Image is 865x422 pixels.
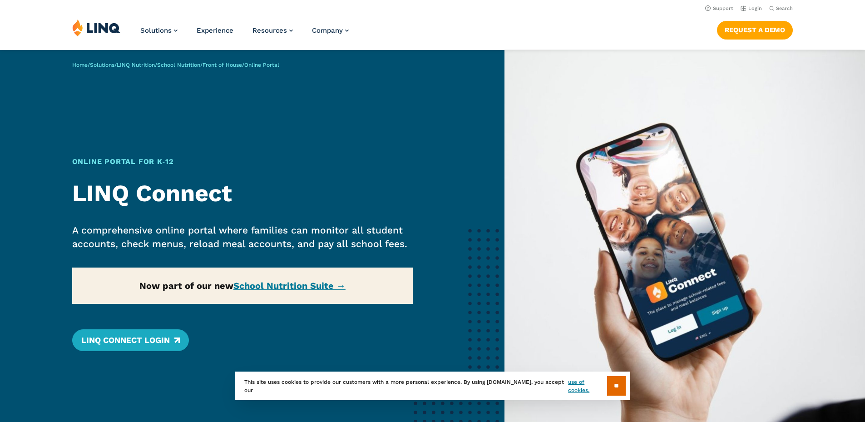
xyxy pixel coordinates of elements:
[705,5,733,11] a: Support
[72,179,232,207] strong: LINQ Connect
[72,62,88,68] a: Home
[72,156,413,167] h1: Online Portal for K‑12
[139,280,346,291] strong: Now part of our new
[717,19,793,39] nav: Button Navigation
[140,26,178,35] a: Solutions
[312,26,343,35] span: Company
[90,62,114,68] a: Solutions
[252,26,293,35] a: Resources
[72,329,189,351] a: LINQ Connect Login
[233,280,346,291] a: School Nutrition Suite →
[140,26,172,35] span: Solutions
[117,62,155,68] a: LINQ Nutrition
[568,378,607,394] a: use of cookies.
[72,19,120,36] img: LINQ | K‑12 Software
[72,62,279,68] span: / / / / /
[203,62,242,68] a: Front of House
[741,5,762,11] a: Login
[72,223,413,251] p: A comprehensive online portal where families can monitor all student accounts, check menus, reloa...
[157,62,200,68] a: School Nutrition
[769,5,793,12] button: Open Search Bar
[197,26,233,35] a: Experience
[252,26,287,35] span: Resources
[312,26,349,35] a: Company
[717,21,793,39] a: Request a Demo
[244,62,279,68] span: Online Portal
[776,5,793,11] span: Search
[235,372,630,400] div: This site uses cookies to provide our customers with a more personal experience. By using [DOMAIN...
[140,19,349,49] nav: Primary Navigation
